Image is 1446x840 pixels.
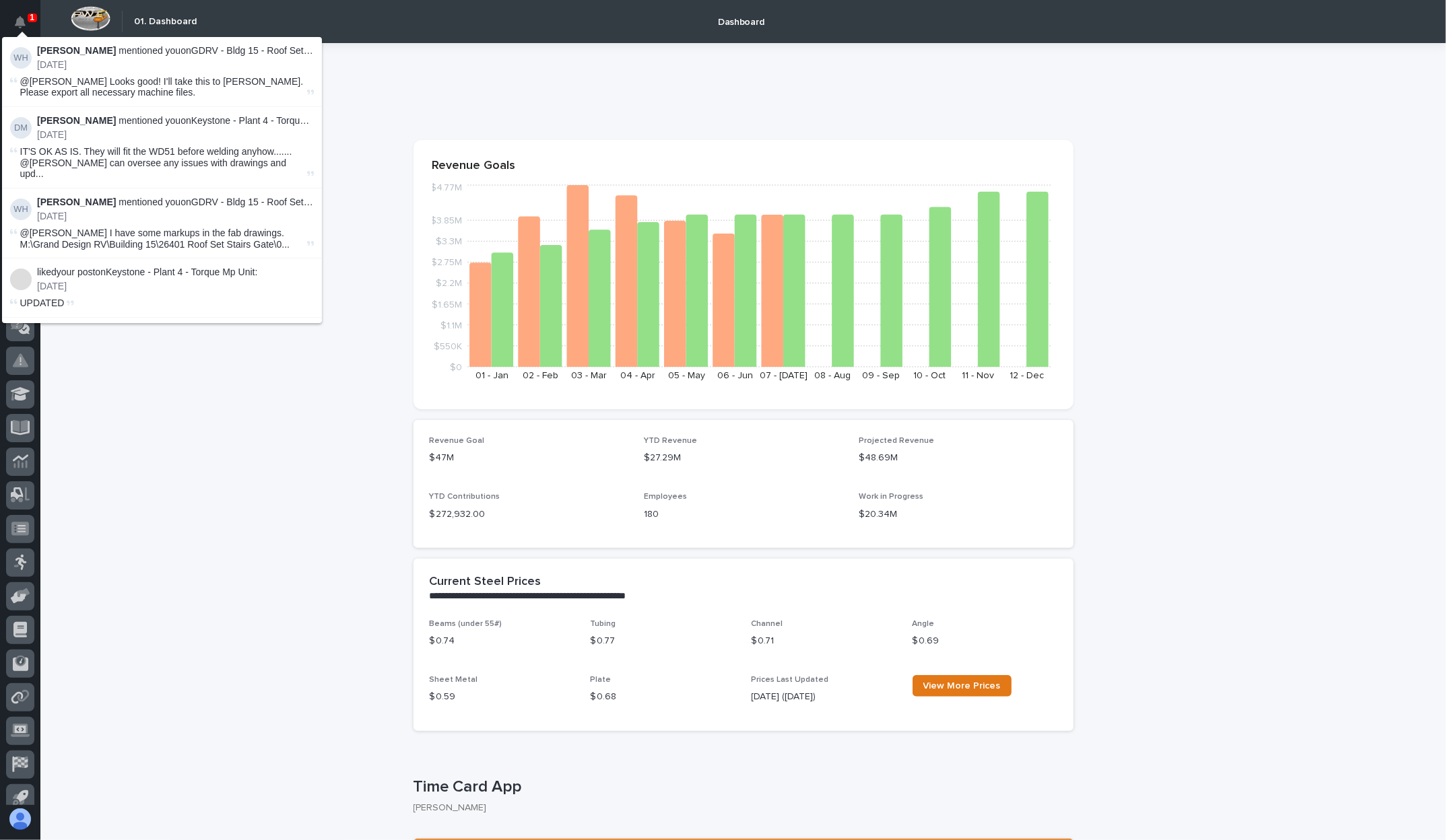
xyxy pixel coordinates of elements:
[20,146,304,180] span: IT'S OK AS IS. They will fit the WD51 before welding anyhow....... @[PERSON_NAME] can oversee any...
[37,197,116,207] strong: [PERSON_NAME]
[436,279,462,288] tspan: $2.2M
[37,45,314,57] p: mentioned you on GDRV - Bldg 15 - Roof Set Automated Roof Gate :
[436,237,462,246] tspan: $3.3M
[859,451,1057,465] p: $48.69M
[814,371,850,380] text: 08 - Aug
[644,493,687,501] span: Employees
[859,508,1057,522] p: $20.34M
[591,634,735,648] p: $ 0.77
[37,115,116,126] strong: [PERSON_NAME]
[17,16,34,38] div: Notifications1
[913,634,1057,648] p: $ 0.69
[644,508,843,522] p: 180
[440,320,462,330] tspan: $1.1M
[432,300,462,309] tspan: $1.65M
[134,16,197,28] h2: 01. Dashboard
[913,620,935,628] span: Angle
[37,197,314,208] p: mentioned you on GDRV - Bldg 15 - Roof Set Automated Roof Gate :
[430,634,574,648] p: $ 0.74
[430,451,628,465] p: $47M
[37,267,314,278] p: liked your post on Keystone - Plant 4 - Torque Mp Unit :
[13,47,28,69] div: Weston Hochstetler
[6,8,34,36] button: Notifications
[450,363,462,372] tspan: $0
[434,341,462,351] tspan: $550K
[14,117,28,139] div: Darren Miller
[37,45,116,56] strong: [PERSON_NAME]
[923,681,1001,691] span: View More Prices
[6,805,34,833] button: users-avatar
[30,13,34,22] p: 1
[862,371,900,380] text: 09 - Sep
[591,690,735,704] p: $ 0.68
[430,183,462,193] tspan: $4.77M
[752,620,783,628] span: Channel
[667,371,704,380] text: 05 - May
[430,216,462,225] tspan: $3.85M
[414,777,1068,797] p: Time Card App
[13,199,28,220] div: Weston Hochstetler
[752,690,896,704] p: [DATE] ([DATE])
[430,676,478,684] span: Sheet Metal
[913,371,946,380] text: 10 - Oct
[37,59,314,71] p: [DATE]
[571,371,607,380] text: 03 - Mar
[20,228,304,250] span: @[PERSON_NAME] I have some markups in the fab drawings. M:\Grand Design RV\Building 15\26401 Roof...
[859,437,934,445] span: Projected Revenue
[430,508,628,522] p: $ 272,932.00
[752,634,896,648] p: $ 0.71
[1010,371,1044,380] text: 12 - Dec
[475,371,508,380] text: 01 - Jan
[37,129,314,141] p: [DATE]
[752,676,829,684] span: Prices Last Updated
[591,676,612,684] span: Plate
[430,575,541,590] h2: Current Steel Prices
[644,437,697,445] span: YTD Revenue
[430,620,502,628] span: Beams (under 55#)
[644,451,843,465] p: $27.29M
[913,675,1012,697] a: View More Prices
[523,371,558,380] text: 02 - Feb
[430,493,500,501] span: YTD Contributions
[430,690,574,704] p: $ 0.59
[37,115,314,127] p: mentioned you on Keystone - Plant 4 - Torque Mp Unit :
[432,159,1055,174] p: Revenue Goals
[620,371,655,380] text: 04 - Apr
[717,371,752,380] text: 06 - Jun
[414,802,1063,814] p: [PERSON_NAME]
[760,371,808,380] text: 07 - [DATE]
[430,437,485,445] span: Revenue Goal
[71,6,110,31] img: Workspace Logo
[859,493,923,501] span: Work in Progress
[37,281,314,292] p: [DATE]
[20,76,304,98] span: @[PERSON_NAME] Looks good! I'll take this to [PERSON_NAME]. Please export all necessary machine f...
[37,211,314,222] p: [DATE]
[431,258,462,267] tspan: $2.75M
[962,371,994,380] text: 11 - Nov
[20,297,65,308] span: UPDATED
[591,620,616,628] span: Tubing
